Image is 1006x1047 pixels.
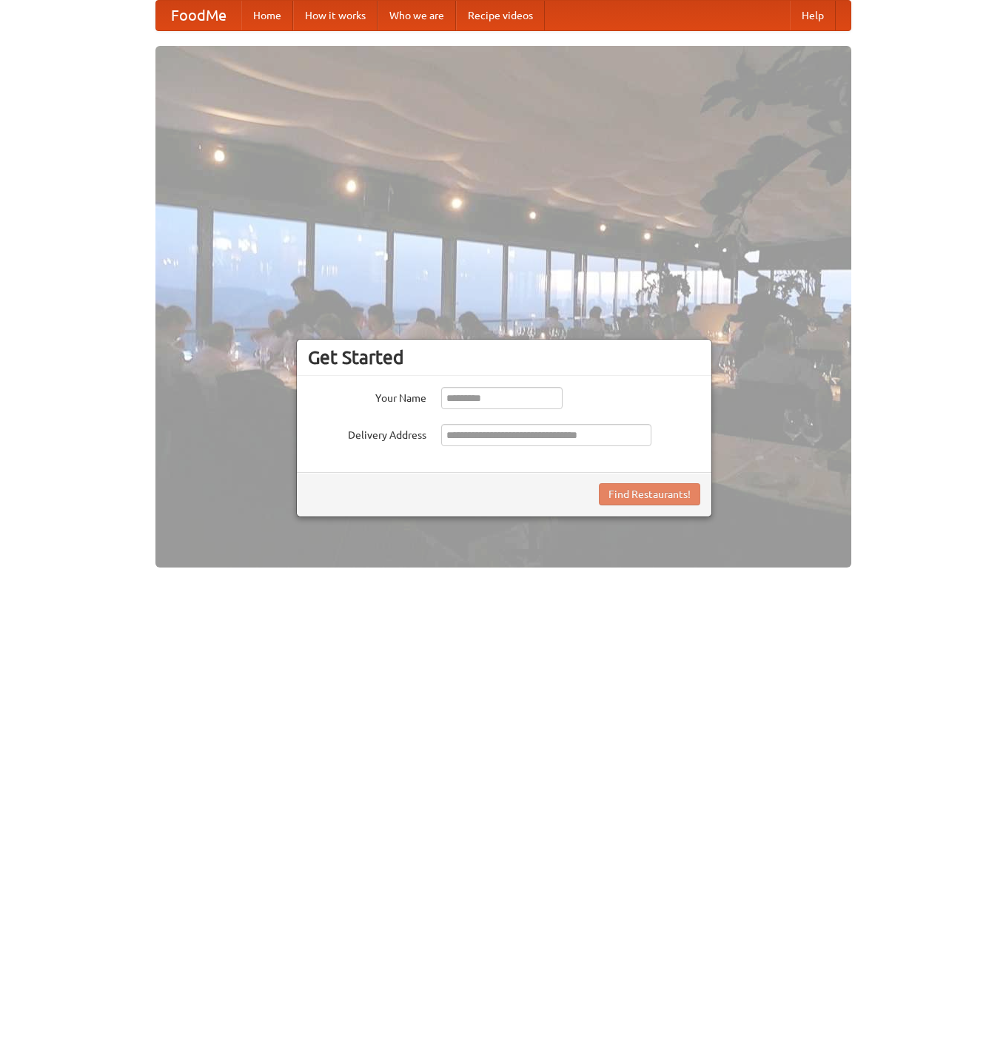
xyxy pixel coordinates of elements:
[790,1,836,30] a: Help
[308,387,426,405] label: Your Name
[293,1,378,30] a: How it works
[456,1,545,30] a: Recipe videos
[308,346,700,368] h3: Get Started
[308,424,426,442] label: Delivery Address
[156,1,241,30] a: FoodMe
[378,1,456,30] a: Who we are
[599,483,700,505] button: Find Restaurants!
[241,1,293,30] a: Home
